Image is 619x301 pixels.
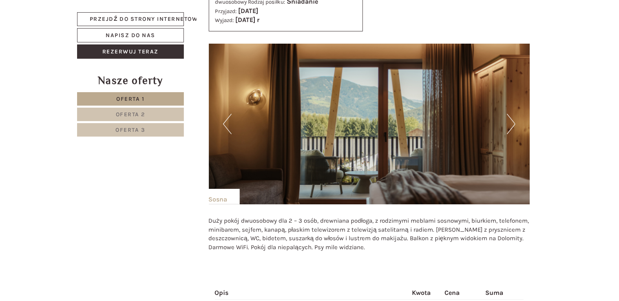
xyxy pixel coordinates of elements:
span: Oferta 3 [116,126,146,133]
button: Wyślij [272,215,321,229]
div: [DATE] [146,6,175,20]
button: Następny [507,114,515,134]
span: Oferta 2 [116,111,145,118]
p: Duży pokój dwuosobowy dla 2 – 3 osób, drewniana podłoga, z rodzimymi meblami sosnowymi, biurkiem,... [209,217,530,252]
a: Napisz do nas [77,28,184,42]
a: Przejdź do strony internetowej [77,12,184,26]
th: Opis [215,287,409,299]
font: Wyślij [285,219,308,226]
small: Wyjazd: [215,17,234,23]
th: Cena [441,287,482,299]
div: Nasze oferty [77,73,184,88]
span: Oferta 1 [117,95,145,102]
small: Przyjazd: [215,8,237,14]
button: Poprzedni [223,114,232,134]
th: Kwota [409,287,441,299]
b: [DATE] [239,7,259,15]
th: Suma [482,287,524,299]
small: 15:26 [12,40,104,45]
div: Sosna [209,189,240,204]
font: Witam, jak możemy Ci pomóc? [12,31,104,38]
a: Rezerwuj teraz [77,44,184,59]
img: obraz [209,44,530,204]
div: Hotel B&B Feldmessner [12,24,104,30]
b: [DATE] r [236,16,260,24]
